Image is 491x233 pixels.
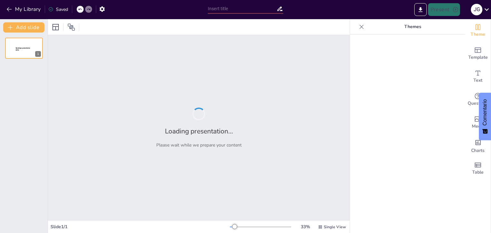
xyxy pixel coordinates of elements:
[24,40,32,47] button: Duplicate Slide
[298,224,313,230] div: 33 %
[165,127,233,136] h2: Loading presentation...
[468,54,488,61] span: Template
[3,22,44,33] button: Add slide
[51,224,230,230] div: Slide 1 / 1
[33,40,41,47] button: Cannot delete last slide
[465,88,491,111] div: Get real-time input from your audience
[5,38,43,59] div: 1
[367,19,459,34] p: Themes
[414,3,427,16] button: Export to PowerPoint
[471,3,482,16] button: J G
[5,4,43,14] button: My Library
[479,93,491,140] button: Comentarios - Mostrar encuesta
[468,100,488,107] span: Questions
[472,169,484,176] span: Table
[51,22,61,32] div: Layout
[324,224,346,229] span: Single View
[465,42,491,65] div: Add ready made slides
[16,47,30,51] span: Sendsteps presentation editor
[465,19,491,42] div: Change the overall theme
[471,4,482,15] div: J G
[465,111,491,134] div: Add images, graphics, shapes or video
[465,65,491,88] div: Add text boxes
[471,147,485,154] span: Charts
[48,6,68,12] div: Saved
[465,134,491,157] div: Add charts and graphs
[482,99,487,126] font: Comentario
[428,3,460,16] button: Present
[465,157,491,180] div: Add a table
[156,142,242,148] p: Please wait while we prepare your content
[35,51,41,57] div: 1
[472,123,484,130] span: Media
[67,23,75,31] span: Position
[471,31,485,38] span: Theme
[473,77,482,84] span: Text
[208,4,277,13] input: Insert title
